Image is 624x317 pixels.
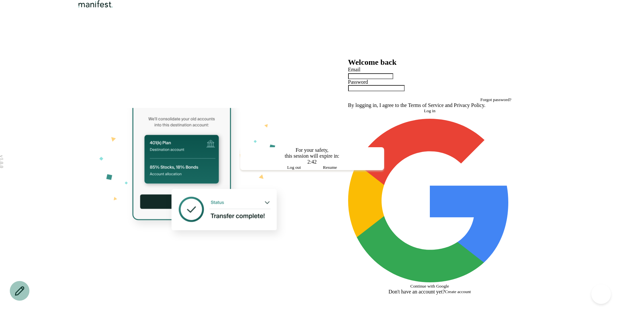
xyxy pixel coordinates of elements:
[323,165,337,170] span: Resume
[307,159,316,165] span: 2:42
[287,165,301,170] span: Log out
[591,284,611,304] iframe: Help Scout Beacon - Open
[312,165,348,170] button: Resume
[276,165,312,170] button: Log out
[240,147,384,159] h1: For your safety, this session will expire in:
